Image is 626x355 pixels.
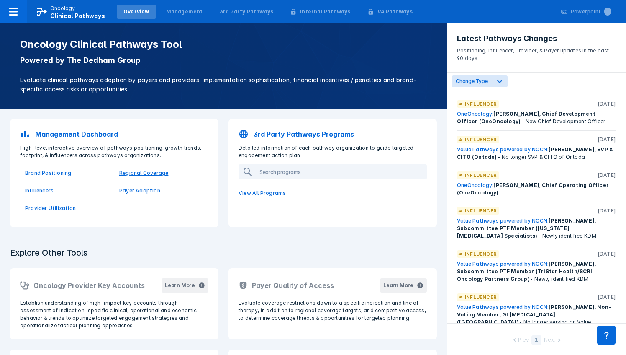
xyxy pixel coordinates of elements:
[571,8,611,16] div: Powerpoint
[35,129,118,139] p: Management Dashboard
[457,146,549,153] a: Value Pathways powered by NCCN:
[233,184,432,202] a: View All Programs
[598,136,616,143] p: [DATE]
[457,110,616,125] div: - New Chief Development Officer
[457,218,596,239] span: [PERSON_NAME], Subcommittee PTF Member ([US_STATE] [MEDICAL_DATA] Specialists)
[50,5,75,12] p: Oncology
[50,12,105,19] span: Clinical Pathways
[457,182,493,188] a: OneOncology:
[25,205,109,212] a: Provider Utilization
[233,144,432,159] p: Detailed information of each pathway organization to guide targeted engagement action plan
[252,280,334,290] h2: Payer Quality of Access
[165,282,195,289] div: Learn More
[457,303,616,334] div: - No longer serving on Value Pathways
[457,260,616,283] div: - Newly identified KDM
[598,250,616,258] p: [DATE]
[33,280,145,290] h2: Oncology Provider Key Accounts
[597,326,616,345] div: Contact Support
[239,299,427,322] p: Evaluate coverage restrictions down to a specific indication and line of therapy, in addition to ...
[457,304,612,325] span: [PERSON_NAME], Non-Voting Member, GI [MEDICAL_DATA] ([GEOGRAPHIC_DATA])
[518,336,529,345] div: Prev
[383,282,413,289] div: Learn More
[300,8,350,16] div: Internal Pathways
[456,78,488,84] span: Change Type
[119,187,203,194] a: Payer Adoption
[457,261,549,267] a: Value Pathways powered by NCCN:
[25,187,109,194] a: Influencers
[465,207,497,215] p: Influencer
[5,242,92,263] h3: Explore Other Tools
[465,250,497,258] p: Influencer
[598,171,616,179] p: [DATE]
[457,181,616,197] div: -
[598,293,616,301] p: [DATE]
[20,39,427,50] h1: Oncology Clinical Pathways Tool
[380,278,427,293] button: Learn More
[598,207,616,215] p: [DATE]
[25,169,109,177] a: Brand Positioning
[457,146,616,161] div: - No longer SVP & CITO of Ontada
[465,293,497,301] p: Influencer
[20,299,208,329] p: Establish understanding of high-impact key accounts through assessment of indication-specific cli...
[162,278,208,293] button: Learn More
[15,124,213,144] a: Management Dashboard
[20,55,427,65] p: Powered by The Dedham Group
[457,34,616,44] h3: Latest Pathways Changes
[256,165,426,179] input: Search programs
[465,100,497,108] p: Influencer
[457,217,616,240] div: - Newly identified KDM
[377,8,413,16] div: VA Pathways
[15,144,213,159] p: High-level interactive overview of pathways positioning, growth trends, footprint, & influencers ...
[220,8,274,16] div: 3rd Party Pathways
[213,5,280,19] a: 3rd Party Pathways
[123,8,149,16] div: Overview
[531,335,541,345] div: 1
[457,218,549,224] a: Value Pathways powered by NCCN:
[166,8,203,16] div: Management
[457,304,549,310] a: Value Pathways powered by NCCN:
[457,261,596,282] span: [PERSON_NAME], Subcommittee PTF Member (TriStar Health/SCRI Oncology Partners Group)
[457,182,609,196] span: [PERSON_NAME], Chief Operating Officer (OneOncology)
[457,111,595,124] span: [PERSON_NAME], Chief Development Officer (OneOncology)
[159,5,210,19] a: Management
[598,100,616,108] p: [DATE]
[544,336,555,345] div: Next
[465,136,497,143] p: Influencer
[457,44,616,62] p: Positioning, Influencer, Provider, & Payer updates in the past 90 days
[254,129,354,139] p: 3rd Party Pathways Programs
[20,75,427,94] p: Evaluate clinical pathways adoption by payers and providers, implementation sophistication, finan...
[119,169,203,177] a: Regional Coverage
[117,5,156,19] a: Overview
[457,111,493,117] a: OneOncology:
[233,124,432,144] a: 3rd Party Pathways Programs
[465,171,497,179] p: Influencer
